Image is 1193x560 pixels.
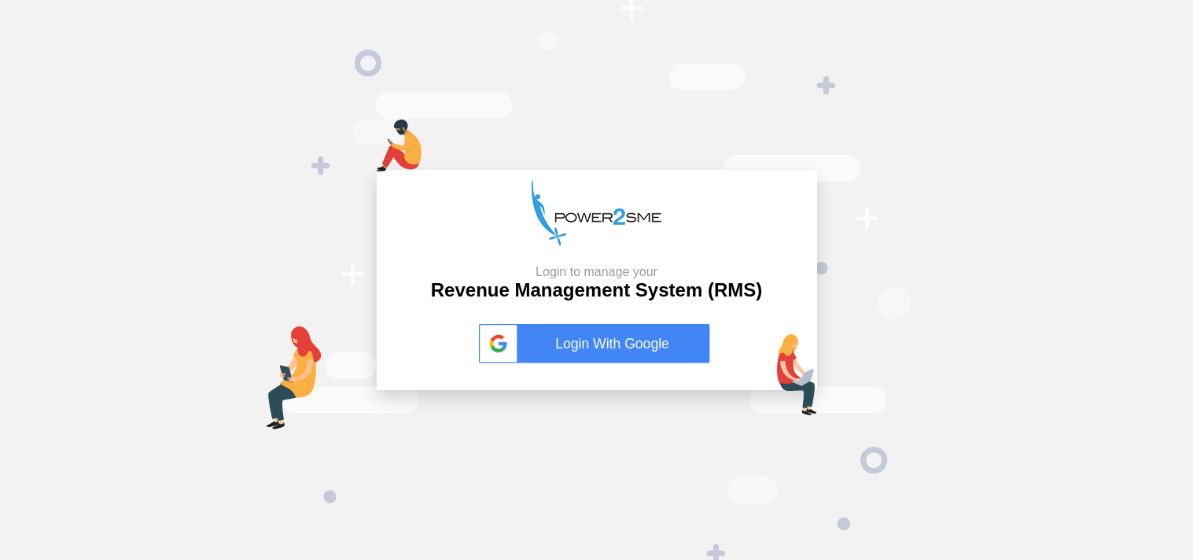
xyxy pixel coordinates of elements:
[532,180,661,245] img: p2s_logo.png
[377,120,422,171] img: mob-login.png
[479,324,715,363] a: Login With Google
[431,264,762,302] h2: Revenue Management System (RMS)
[777,334,817,415] img: lap-login.png
[267,326,322,429] img: tab-login.png
[474,308,720,380] button: Login With Google
[431,264,762,279] small: Login to manage your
